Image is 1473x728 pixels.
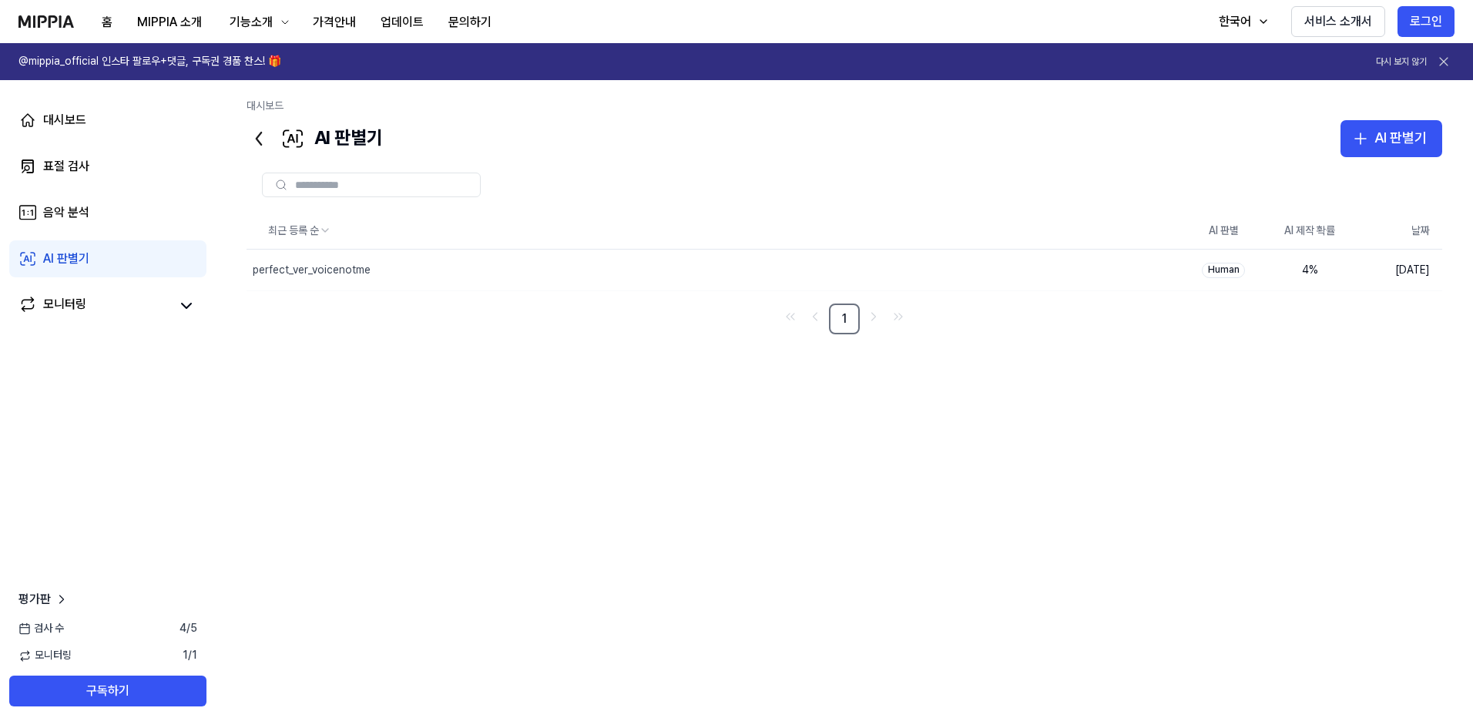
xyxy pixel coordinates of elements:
[9,194,206,231] a: 음악 분석
[1398,6,1455,37] button: 로그인
[829,304,860,334] a: 1
[214,7,300,38] button: 기능소개
[887,306,909,327] a: Go to last page
[18,295,169,317] a: 모니터링
[9,240,206,277] a: AI 판별기
[18,590,51,609] span: 평가판
[1291,6,1385,37] button: 서비스 소개서
[1374,127,1427,149] div: AI 판별기
[18,648,72,663] span: 모니터링
[18,54,281,69] h1: @mippia_official 인스타 팔로우+댓글, 구독권 경품 찬스! 🎁
[9,102,206,139] a: 대시보드
[368,1,436,43] a: 업데이트
[180,621,197,636] span: 4 / 5
[247,120,383,157] div: AI 판별기
[863,306,884,327] a: Go to next page
[300,7,368,38] button: 가격안내
[1180,213,1267,250] th: AI 판별
[1340,120,1442,157] button: AI 판별기
[247,304,1442,334] nav: pagination
[9,148,206,185] a: 표절 검사
[183,648,197,663] span: 1 / 1
[9,676,206,706] button: 구독하기
[43,250,89,268] div: AI 판별기
[18,590,69,609] a: 평가판
[1267,213,1353,250] th: AI 제작 확률
[368,7,436,38] button: 업데이트
[1353,250,1442,290] td: [DATE]
[436,7,504,38] button: 문의하기
[1376,55,1427,69] button: 다시 보지 않기
[804,306,826,327] a: Go to previous page
[247,99,284,112] a: 대시보드
[1202,263,1245,278] div: Human
[43,157,89,176] div: 표절 검사
[1279,263,1340,278] div: 4 %
[1203,6,1279,37] button: 한국어
[43,295,86,317] div: 모니터링
[125,7,214,38] button: MIPPIA 소개
[780,306,801,327] a: Go to first page
[1216,12,1254,31] div: 한국어
[89,7,125,38] button: 홈
[253,263,371,278] div: perfect_ver_voicenotme
[43,111,86,129] div: 대시보드
[43,203,89,222] div: 음악 분석
[226,13,276,32] div: 기능소개
[1353,213,1442,250] th: 날짜
[18,621,64,636] span: 검사 수
[18,15,74,28] img: logo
